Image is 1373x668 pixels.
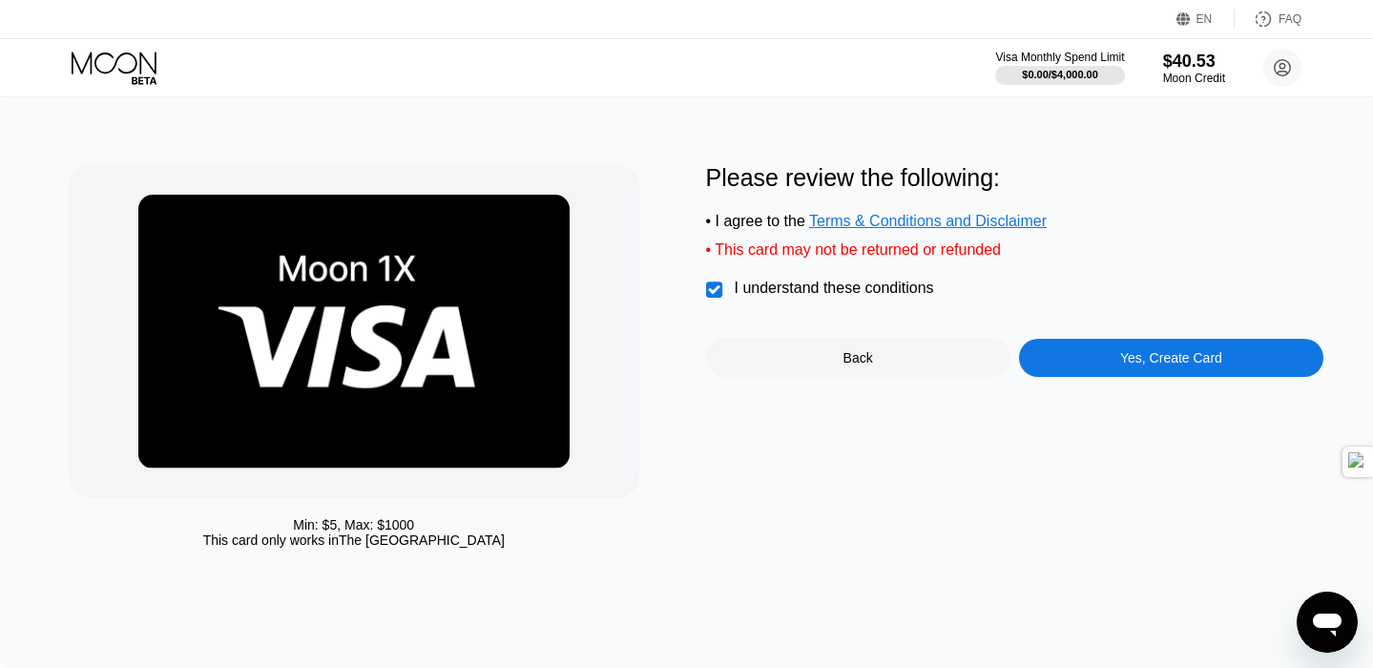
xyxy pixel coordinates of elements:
div: Yes, Create Card [1019,339,1323,377]
div: Visa Monthly Spend Limit [995,51,1124,64]
div: I understand these conditions [735,280,934,297]
div: • I agree to the [706,213,1324,230]
div: Back [706,339,1010,377]
div:  [706,281,725,300]
div: Moon Credit [1163,72,1225,85]
div: EN [1196,12,1213,26]
div: $40.53Moon Credit [1163,52,1225,85]
span: Terms & Conditions and Disclaimer [809,213,1047,229]
div: Back [843,350,873,365]
div: This card only works in The [GEOGRAPHIC_DATA] [203,532,505,548]
div: Visa Monthly Spend Limit$0.00/$4,000.00 [995,51,1124,85]
iframe: Button to launch messaging window [1297,592,1358,653]
div: Min: $ 5 , Max: $ 1000 [293,517,414,532]
div: Yes, Create Card [1120,350,1222,365]
div: $0.00 / $4,000.00 [1022,69,1098,80]
div: FAQ [1279,12,1301,26]
div: • This card may not be returned or refunded [706,241,1324,259]
div: Please review the following: [706,164,1324,192]
div: EN [1176,10,1235,29]
div: FAQ [1235,10,1301,29]
div: $40.53 [1163,52,1225,72]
